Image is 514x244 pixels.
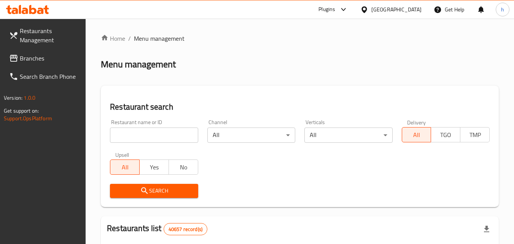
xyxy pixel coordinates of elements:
span: h [501,5,504,14]
span: Branches [20,54,80,63]
span: All [113,162,137,173]
span: Get support on: [4,106,39,116]
span: Restaurants Management [20,26,80,45]
h2: Restaurants list [107,223,207,235]
span: Search [116,186,192,196]
a: Restaurants Management [3,22,86,49]
button: Search [110,184,198,198]
a: Support.OpsPlatform [4,113,52,123]
a: Home [101,34,125,43]
div: All [207,128,295,143]
div: All [304,128,392,143]
nav: breadcrumb [101,34,499,43]
button: No [169,159,198,175]
span: Menu management [134,34,185,43]
span: 1.0.0 [24,93,35,103]
div: Plugins [318,5,335,14]
span: Yes [143,162,166,173]
span: All [405,129,428,140]
a: Branches [3,49,86,67]
div: Total records count [164,223,207,235]
span: 40657 record(s) [164,226,207,233]
div: [GEOGRAPHIC_DATA] [371,5,422,14]
span: TMP [463,129,487,140]
button: All [110,159,140,175]
div: Export file [477,220,496,238]
h2: Menu management [101,58,176,70]
label: Upsell [115,152,129,157]
button: TMP [460,127,490,142]
button: Yes [139,159,169,175]
span: Version: [4,93,22,103]
li: / [128,34,131,43]
span: No [172,162,195,173]
span: TGO [434,129,457,140]
button: All [402,127,431,142]
span: Search Branch Phone [20,72,80,81]
input: Search for restaurant name or ID.. [110,128,198,143]
label: Delivery [407,120,426,125]
a: Search Branch Phone [3,67,86,86]
h2: Restaurant search [110,101,490,113]
button: TGO [431,127,460,142]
